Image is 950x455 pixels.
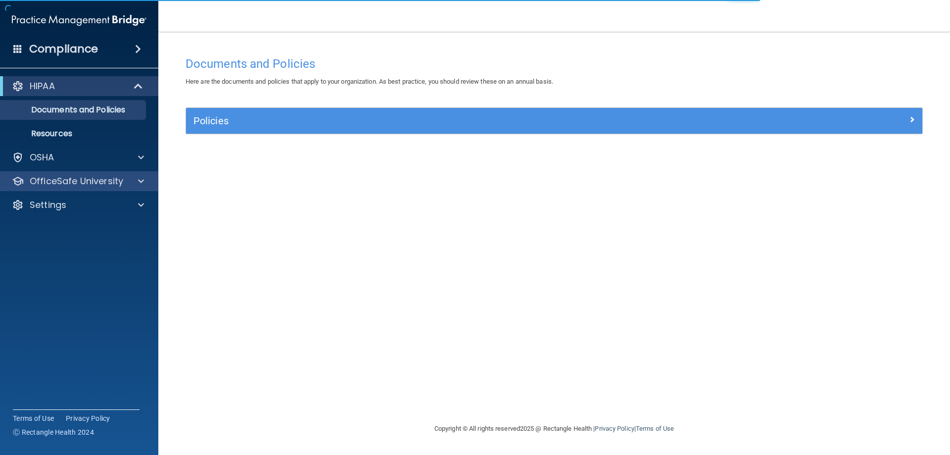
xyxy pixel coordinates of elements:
a: Privacy Policy [66,413,110,423]
a: Privacy Policy [595,425,634,432]
p: OSHA [30,152,54,163]
a: Policies [193,113,915,129]
p: Resources [6,129,142,139]
a: Terms of Use [636,425,674,432]
span: Here are the documents and policies that apply to your organization. As best practice, you should... [186,78,553,85]
h4: Documents and Policies [186,57,923,70]
a: OSHA [12,152,144,163]
p: Documents and Policies [6,105,142,115]
p: OfficeSafe University [30,175,123,187]
img: PMB logo [12,10,146,30]
div: Copyright © All rights reserved 2025 @ Rectangle Health | | [374,413,735,445]
span: Ⓒ Rectangle Health 2024 [13,427,94,437]
p: Settings [30,199,66,211]
h4: Compliance [29,42,98,56]
a: Settings [12,199,144,211]
a: HIPAA [12,80,143,92]
a: Terms of Use [13,413,54,423]
p: HIPAA [30,80,55,92]
a: OfficeSafe University [12,175,144,187]
h5: Policies [193,115,731,126]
